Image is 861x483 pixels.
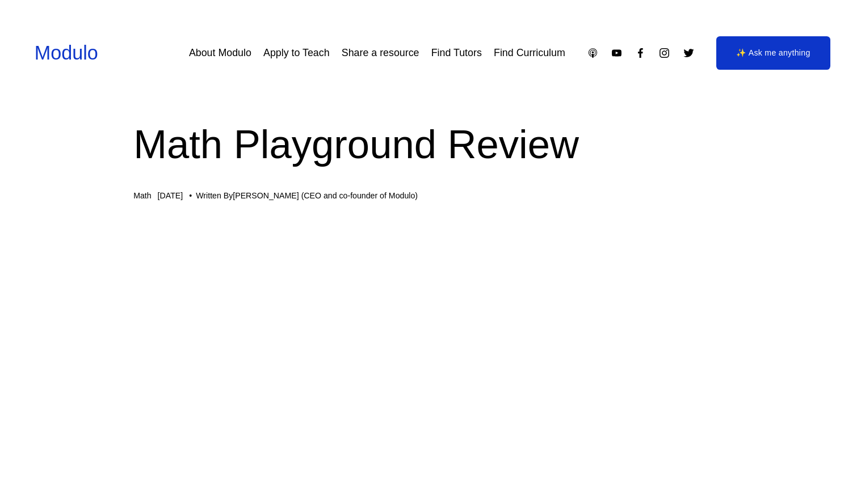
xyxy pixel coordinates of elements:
[494,43,565,63] a: Find Curriculum
[263,43,330,63] a: Apply to Teach
[658,47,670,59] a: Instagram
[587,47,599,59] a: Apple Podcasts
[196,191,418,201] div: Written By
[35,42,98,63] a: Modulo
[611,47,623,59] a: YouTube
[133,117,728,173] h1: Math Playground Review
[716,36,831,70] a: ✨ Ask me anything
[158,191,183,200] span: [DATE]
[233,191,418,200] a: [PERSON_NAME] (CEO and co-founder of Modulo)
[133,191,151,200] a: Math
[189,43,251,63] a: About Modulo
[683,47,695,59] a: Twitter
[342,43,419,63] a: Share a resource
[635,47,646,59] a: Facebook
[431,43,482,63] a: Find Tutors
